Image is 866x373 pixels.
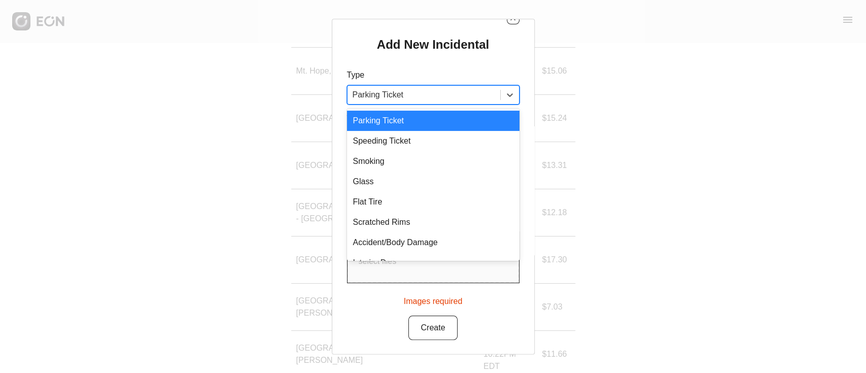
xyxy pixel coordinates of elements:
[347,131,519,151] div: Speeding Ticket
[347,172,519,192] div: Glass
[377,37,489,53] h2: Add New Incidental
[347,111,519,131] div: Parking Ticket
[347,192,519,212] div: Flat Tire
[347,212,519,232] div: Scratched Rims
[408,316,457,340] button: Create
[347,232,519,253] div: Accident/Body Damage
[347,151,519,172] div: Smoking
[347,69,519,81] p: Type
[404,291,463,308] div: Images required
[347,253,519,273] div: Interior Damage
